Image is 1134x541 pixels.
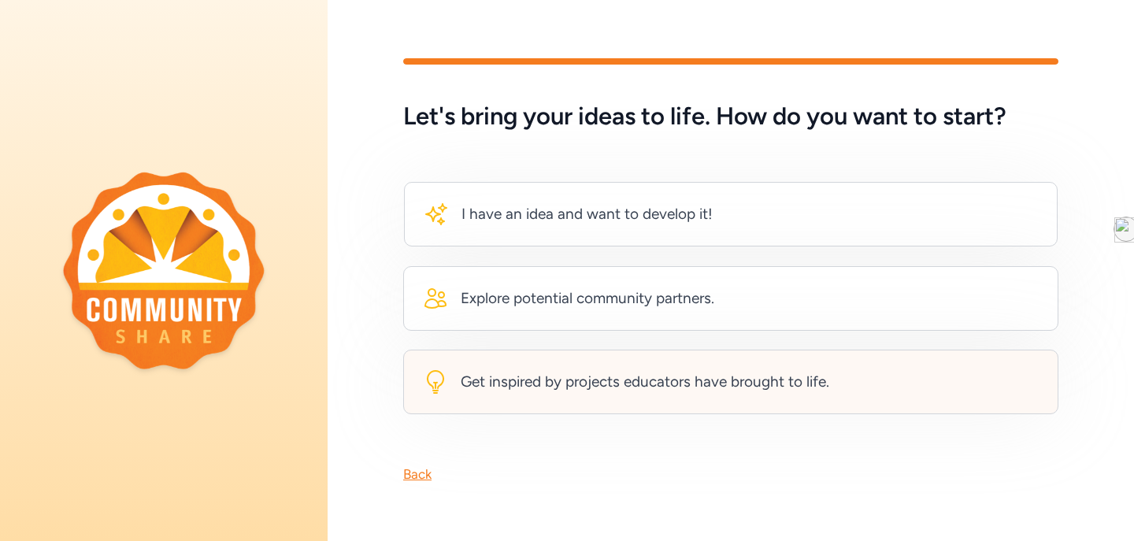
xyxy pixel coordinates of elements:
div: Explore potential community partners. [461,287,714,309]
h5: Let's bring your ideas to life. How do you want to start? [403,102,1058,131]
div: Back [403,465,432,484]
div: Get inspired by projects educators have brought to life. [461,371,829,393]
div: I have an idea and want to develop it! [461,203,713,225]
img: logo [63,172,265,369]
